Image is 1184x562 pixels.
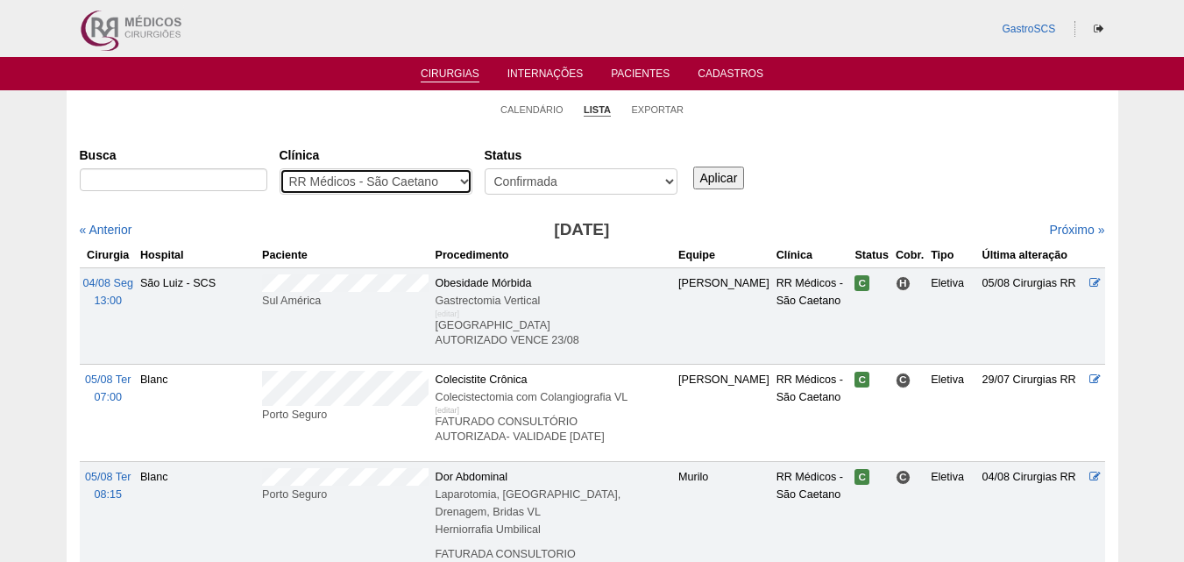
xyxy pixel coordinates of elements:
[698,68,763,85] a: Cadastros
[854,469,869,485] span: Confirmada
[262,486,429,503] div: Porto Seguro
[979,243,1087,268] th: Última alteração
[896,276,911,291] span: Hospital
[137,365,259,461] td: Blanc
[773,243,852,268] th: Clínica
[432,365,676,461] td: Colecistite Crônica
[675,243,773,268] th: Equipe
[500,103,564,116] a: Calendário
[436,486,672,521] div: Laparotomia, [GEOGRAPHIC_DATA], Drenagem, Bridas VL
[1089,373,1101,386] a: Editar
[262,292,429,309] div: Sul América
[436,521,672,538] div: Herniorrafia Umbilical
[773,365,852,461] td: RR Médicos - São Caetano
[1002,23,1055,35] a: GastroSCS
[94,295,122,307] span: 13:00
[896,373,911,388] span: Consultório
[892,243,927,268] th: Cobr.
[421,68,479,82] a: Cirurgias
[137,267,259,364] td: São Luiz - SCS
[1089,277,1101,289] a: Editar
[773,267,852,364] td: RR Médicos - São Caetano
[436,388,672,406] div: Colecistectomia com Colangiografia VL
[436,305,460,323] div: [editar]
[436,318,672,348] p: [GEOGRAPHIC_DATA] AUTORIZADO VENCE 23/08
[927,243,978,268] th: Tipo
[85,373,131,386] span: 05/08 Ter
[896,470,911,485] span: Consultório
[80,223,132,237] a: « Anterior
[485,146,677,164] label: Status
[83,277,133,289] span: 04/08 Seg
[85,373,131,403] a: 05/08 Ter 07:00
[137,243,259,268] th: Hospital
[259,243,432,268] th: Paciente
[80,146,267,164] label: Busca
[432,243,676,268] th: Procedimento
[675,365,773,461] td: [PERSON_NAME]
[693,167,745,189] input: Aplicar
[94,391,122,403] span: 07:00
[611,68,670,85] a: Pacientes
[507,68,584,85] a: Internações
[85,471,131,483] span: 05/08 Ter
[1094,24,1103,34] i: Sair
[85,471,131,501] a: 05/08 Ter 08:15
[979,267,1087,364] td: 05/08 Cirurgias RR
[83,277,133,307] a: 04/08 Seg 13:00
[1049,223,1104,237] a: Próximo »
[631,103,684,116] a: Exportar
[80,243,137,268] th: Cirurgia
[675,267,773,364] td: [PERSON_NAME]
[1089,471,1101,483] a: Editar
[436,415,672,445] p: FATURADO CONSULTÓRIO AUTORIZADA- VALIDADE [DATE]
[854,372,869,388] span: Confirmada
[927,365,978,461] td: Eletiva
[94,488,122,501] span: 08:15
[979,365,1087,461] td: 29/07 Cirurgias RR
[851,243,892,268] th: Status
[854,275,869,291] span: Confirmada
[262,406,429,423] div: Porto Seguro
[325,217,838,243] h3: [DATE]
[436,402,460,419] div: [editar]
[436,292,672,309] div: Gastrectomia Vertical
[280,146,472,164] label: Clínica
[432,267,676,364] td: Obesidade Mórbida
[584,103,611,117] a: Lista
[80,168,267,191] input: Digite os termos que você deseja procurar.
[927,267,978,364] td: Eletiva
